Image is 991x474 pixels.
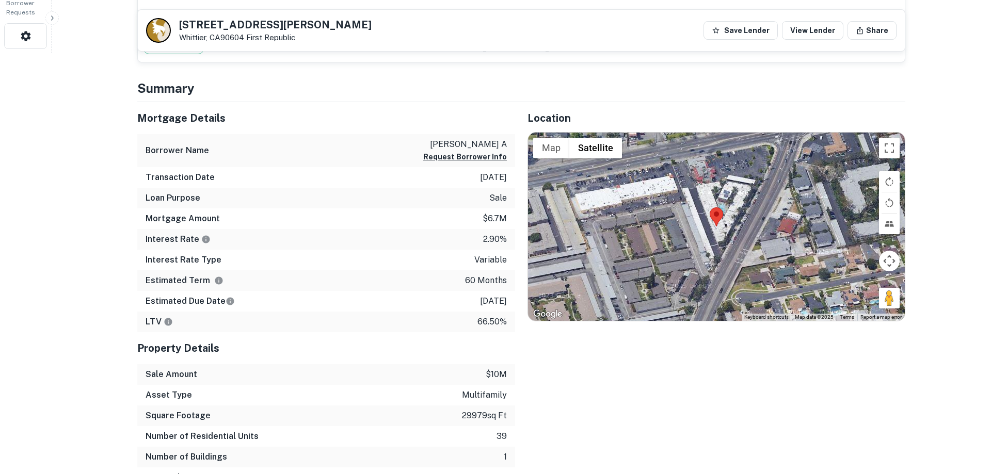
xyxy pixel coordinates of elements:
svg: LTVs displayed on the website are for informational purposes only and may be reported incorrectly... [164,317,173,326]
h5: Property Details [137,340,515,356]
p: multifamily [462,389,507,401]
button: Rotate map counterclockwise [879,192,900,213]
h6: Square Footage [146,410,211,422]
h5: Location [528,110,905,126]
h6: Asset Type [146,389,192,401]
span: Map data ©2025 [795,314,834,320]
h6: Sale Amount [146,368,197,381]
button: Keyboard shortcuts [744,314,789,321]
h6: Loan Purpose [146,192,200,204]
td: [DATE] [359,6,444,34]
h6: Borrower Name [146,144,209,157]
p: $10m [486,368,507,381]
h6: LTV [146,316,173,328]
h6: Interest Rate Type [146,254,221,266]
svg: Term is based on a standard schedule for this type of loan. [214,276,223,285]
svg: Estimate is based on a standard schedule for this type of loan. [226,297,235,306]
p: sale [489,192,507,204]
h6: Interest Rate [146,233,211,246]
p: [DATE] [480,171,507,184]
a: View Lender [782,21,843,40]
p: Whittier, CA90604 [179,33,372,42]
button: Toggle fullscreen view [879,138,900,158]
button: Show satellite imagery [569,138,622,158]
p: 1 [504,451,507,463]
a: Terms (opens in new tab) [840,314,854,320]
p: 29979 sq ft [462,410,507,422]
button: Map camera controls [879,251,900,271]
button: Show street map [533,138,569,158]
span: ($ 3.4M ) [577,44,602,52]
p: 60 months [465,274,507,287]
iframe: Chat Widget [939,391,991,441]
h6: Transaction Date [146,171,215,184]
h6: Number of Residential Units [146,430,259,443]
h6: Estimated Term [146,274,223,287]
img: Google [531,307,565,321]
a: First Republic [246,33,295,42]
p: 66.50% [477,316,507,328]
p: $6.7m [483,213,507,225]
p: 39 [497,430,507,443]
a: Report a map error [860,314,902,320]
p: [PERSON_NAME] a [423,138,507,151]
a: Open this area in Google Maps (opens a new window) [531,307,565,321]
h6: Estimated Due Date [146,295,235,307]
h5: [STREET_ADDRESS][PERSON_NAME] [179,20,372,30]
h5: Mortgage Details [137,110,515,126]
h6: Mortgage Amount [146,213,220,225]
span: [PERSON_NAME] [PERSON_NAME] [450,44,573,52]
h6: Number of Buildings [146,451,227,463]
button: Drag Pegman onto the map to open Street View [879,288,900,308]
button: Share [848,21,897,40]
p: [DATE] [480,295,507,307]
button: Request Borrower Info [423,151,507,163]
p: variable [474,254,507,266]
button: Save Lender [704,21,778,40]
svg: The interest rates displayed on the website are for informational purposes only and may be report... [201,235,211,244]
h4: Summary [137,79,905,97]
p: 2.90% [483,233,507,246]
button: Tilt map [879,214,900,234]
button: Rotate map clockwise [879,171,900,192]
